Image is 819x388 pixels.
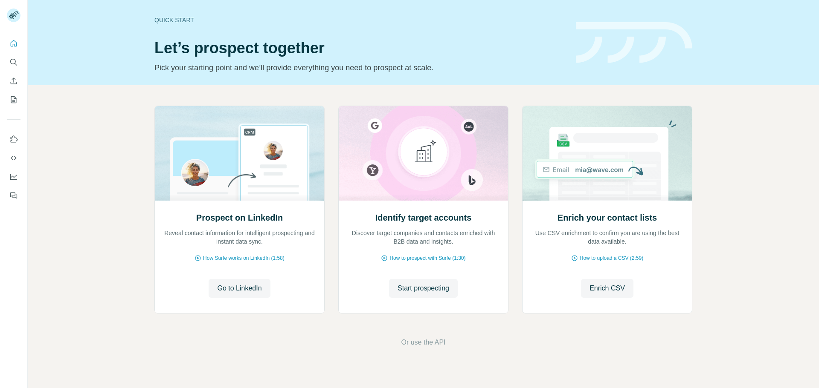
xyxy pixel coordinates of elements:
button: My lists [7,92,20,107]
img: Identify target accounts [338,106,508,201]
button: Enrich CSV [7,73,20,89]
h2: Enrich your contact lists [558,212,657,224]
span: Start prospecting [398,283,449,293]
button: Use Surfe API [7,150,20,166]
p: Use CSV enrichment to confirm you are using the best data available. [531,229,683,246]
button: Start prospecting [389,279,458,298]
span: Go to LinkedIn [217,283,261,293]
img: banner [576,22,692,63]
img: Enrich your contact lists [522,106,692,201]
button: Go to LinkedIn [209,279,270,298]
p: Discover target companies and contacts enriched with B2B data and insights. [347,229,500,246]
span: How to upload a CSV (2:59) [580,254,643,262]
h1: Let’s prospect together [154,40,566,57]
p: Pick your starting point and we’ll provide everything you need to prospect at scale. [154,62,566,74]
button: Enrich CSV [581,279,633,298]
span: Enrich CSV [590,283,625,293]
p: Reveal contact information for intelligent prospecting and instant data sync. [163,229,316,246]
button: Or use the API [401,337,445,348]
img: Prospect on LinkedIn [154,106,325,201]
button: Quick start [7,36,20,51]
button: Use Surfe on LinkedIn [7,132,20,147]
button: Dashboard [7,169,20,184]
button: Search [7,55,20,70]
button: Feedback [7,188,20,203]
h2: Identify target accounts [375,212,472,224]
h2: Prospect on LinkedIn [196,212,283,224]
span: How Surfe works on LinkedIn (1:58) [203,254,285,262]
span: How to prospect with Surfe (1:30) [389,254,465,262]
div: Quick start [154,16,566,24]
